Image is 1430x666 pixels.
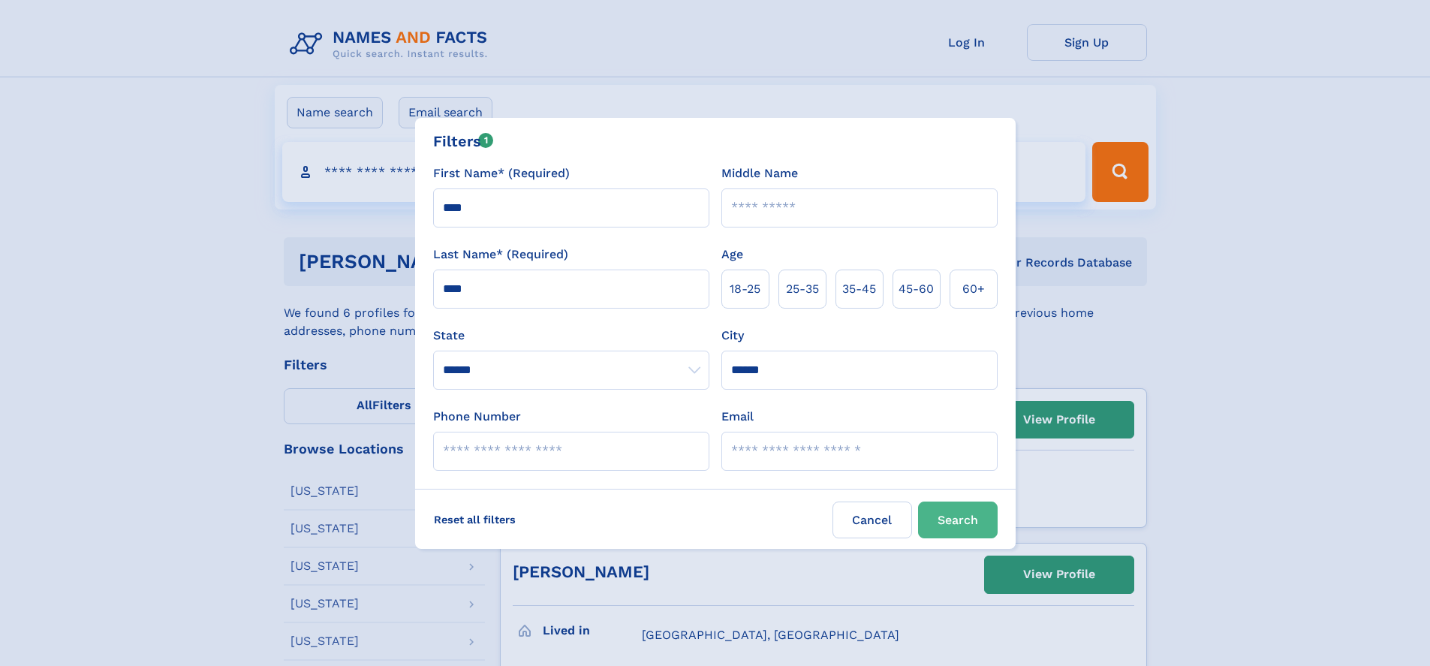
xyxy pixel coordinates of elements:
div: Filters [433,130,494,152]
span: 18‑25 [730,280,760,298]
label: First Name* (Required) [433,164,570,182]
label: Middle Name [721,164,798,182]
span: 35‑45 [842,280,876,298]
span: 45‑60 [899,280,934,298]
span: 60+ [962,280,985,298]
button: Search [918,502,998,538]
label: Age [721,246,743,264]
label: State [433,327,709,345]
label: Cancel [832,502,912,538]
label: Last Name* (Required) [433,246,568,264]
label: Email [721,408,754,426]
span: 25‑35 [786,280,819,298]
label: City [721,327,744,345]
label: Phone Number [433,408,521,426]
label: Reset all filters [424,502,525,538]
